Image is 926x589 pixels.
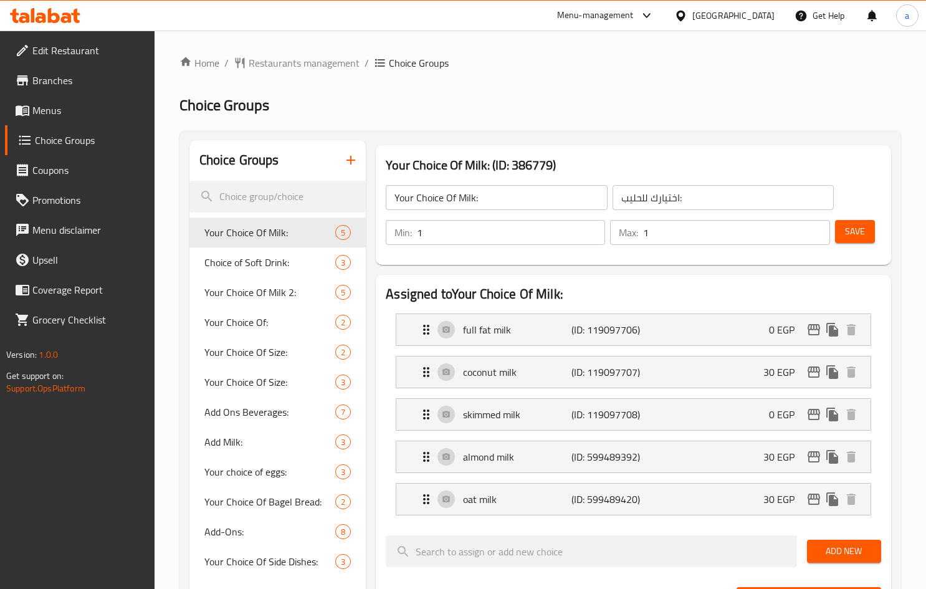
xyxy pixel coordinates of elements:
[335,225,351,240] div: Choices
[769,407,804,422] p: 0 EGP
[199,151,279,170] h2: Choice Groups
[394,225,412,240] p: Min:
[5,65,155,95] a: Branches
[335,375,351,390] div: Choices
[32,103,145,118] span: Menus
[463,407,571,422] p: skimmed milk
[335,255,351,270] div: Choices
[5,245,155,275] a: Upsell
[571,322,644,337] p: (ID: 119097706)
[5,95,155,125] a: Menus
[463,365,571,380] p: coconut milk
[189,427,366,457] div: Add Milk:3
[204,405,335,419] span: Add Ons Beverages:
[204,315,335,330] span: Your Choice Of:
[336,556,350,568] span: 3
[32,282,145,297] span: Coverage Report
[463,492,571,507] p: oat milk
[571,449,644,464] p: (ID: 599489392)
[204,494,335,509] span: Your Choice Of Bagel Bread:
[763,449,804,464] p: 30 EGP
[6,368,64,384] span: Get support on:
[189,397,366,427] div: Add Ons Beverages:7
[763,365,804,380] p: 30 EGP
[336,466,350,478] span: 3
[32,312,145,327] span: Grocery Checklist
[463,449,571,464] p: almond milk
[386,393,881,436] li: Expand
[769,322,804,337] p: 0 EGP
[204,375,335,390] span: Your Choice Of Size:
[842,363,861,381] button: delete
[189,247,366,277] div: Choice of Soft Drink:3
[189,547,366,577] div: Your Choice Of Side Dishes:3
[823,448,842,466] button: duplicate
[389,55,449,70] span: Choice Groups
[396,399,871,430] div: Expand
[32,252,145,267] span: Upsell
[189,218,366,247] div: Your Choice Of Milk:5
[336,287,350,299] span: 5
[842,490,861,509] button: delete
[804,320,823,339] button: edit
[204,225,335,240] span: Your Choice Of Milk:
[823,490,842,509] button: duplicate
[823,405,842,424] button: duplicate
[804,448,823,466] button: edit
[396,441,871,472] div: Expand
[386,309,881,351] li: Expand
[189,337,366,367] div: Your Choice Of Size:2
[835,220,875,243] button: Save
[386,351,881,393] li: Expand
[204,464,335,479] span: Your choice of eggs:
[842,405,861,424] button: delete
[557,8,634,23] div: Menu-management
[179,55,219,70] a: Home
[189,307,366,337] div: Your Choice Of:2
[336,257,350,269] span: 3
[905,9,909,22] span: a
[5,215,155,245] a: Menu disclaimer
[823,320,842,339] button: duplicate
[204,524,335,539] span: Add-Ons:
[804,405,823,424] button: edit
[817,544,871,559] span: Add New
[763,492,804,507] p: 30 EGP
[189,367,366,397] div: Your Choice Of Size:3
[224,55,229,70] li: /
[335,285,351,300] div: Choices
[335,554,351,569] div: Choices
[32,43,145,58] span: Edit Restaurant
[189,457,366,487] div: Your choice of eggs:3
[32,193,145,208] span: Promotions
[5,155,155,185] a: Coupons
[5,125,155,155] a: Choice Groups
[842,448,861,466] button: delete
[335,345,351,360] div: Choices
[6,380,85,396] a: Support.OpsPlatform
[6,347,37,363] span: Version:
[335,405,351,419] div: Choices
[32,223,145,237] span: Menu disclaimer
[249,55,360,70] span: Restaurants management
[204,345,335,360] span: Your Choice Of Size:
[204,434,335,449] span: Add Milk:
[5,185,155,215] a: Promotions
[823,363,842,381] button: duplicate
[807,540,881,563] button: Add New
[396,484,871,515] div: Expand
[336,227,350,239] span: 5
[619,225,638,240] p: Max:
[396,314,871,345] div: Expand
[804,363,823,381] button: edit
[571,365,644,380] p: (ID: 119097707)
[842,320,861,339] button: delete
[335,464,351,479] div: Choices
[571,407,644,422] p: (ID: 119097708)
[5,36,155,65] a: Edit Restaurant
[692,9,775,22] div: [GEOGRAPHIC_DATA]
[336,436,350,448] span: 3
[204,554,335,569] span: Your Choice Of Side Dishes:
[189,487,366,517] div: Your Choice Of Bagel Bread:2
[571,492,644,507] p: (ID: 599489420)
